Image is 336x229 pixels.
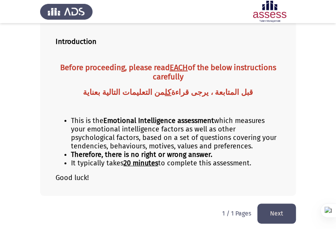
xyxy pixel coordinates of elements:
[71,116,277,150] span: This is the which measures your emotional intelligence factors as well as other psychological fac...
[165,88,171,97] u: كل
[243,1,296,22] img: Assessment logo of Emotional Intelligence Assessment
[56,37,96,46] b: Introduction
[222,210,251,217] p: 1 / 1 Pages
[71,159,251,167] span: It typically takes to complete this assessment.
[103,116,214,125] strong: Emotional Intelligence assessment
[40,1,93,22] img: Assess Talent Management logo
[56,173,89,182] span: Good luck!
[83,88,253,97] strong: قبل المتابعة ، يرجى قراءة من التعليمات التالية بعناية
[257,204,296,223] button: load next page
[123,159,158,167] u: 20 minutes
[170,63,188,72] u: EACH
[71,150,212,159] span: Therefore, there is no right or wrong answer.
[60,63,276,81] strong: Before proceeding, please read of the below instructions carefully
